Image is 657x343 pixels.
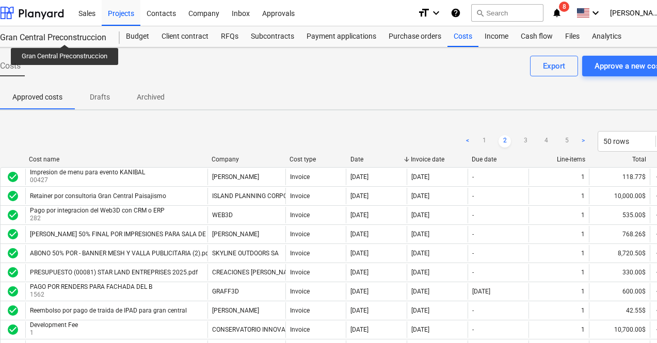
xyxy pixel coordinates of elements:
[30,214,167,223] p: 282
[472,173,474,181] div: -
[212,173,259,181] div: [PERSON_NAME]
[581,288,585,295] div: 1
[581,173,585,181] div: 1
[30,192,166,200] div: Retainer por consultoria Gran Central Paisajismo
[350,156,403,163] div: Date
[472,211,474,219] div: -
[7,209,19,221] div: Invoice was approved
[577,135,589,148] a: Next page
[559,26,586,47] a: Files
[589,226,650,242] div: 768.26$
[290,307,310,314] div: Invoice
[137,92,165,103] p: Archived
[472,269,474,276] div: -
[29,156,203,163] div: Cost name
[411,326,429,333] div: [DATE]
[350,250,368,257] div: [DATE]
[120,26,155,47] a: Budget
[430,7,442,19] i: keyboard_arrow_down
[212,288,239,295] div: GRAFF3D
[472,192,474,200] div: -
[212,269,298,276] div: CREACIONES [PERSON_NAME]
[581,231,585,238] div: 1
[290,231,310,238] div: Invoice
[533,156,585,163] div: Line-items
[212,250,279,257] div: SKYLINE OUTDOORS SA
[589,188,650,204] div: 10,000.00$
[472,156,524,163] div: Due date
[411,192,429,200] div: [DATE]
[215,26,245,47] a: RFQs
[7,266,19,279] div: Invoice was approved
[30,231,238,238] div: [PERSON_NAME] 50% FINAL POR IMPRESIONES PARA SALA DE VNTAS.pdf
[589,245,650,262] div: 8,720.50$
[30,176,147,185] p: 00427
[290,211,310,219] div: Invoice
[87,92,112,103] p: Drafts
[472,307,474,314] div: -
[499,135,511,148] a: Page 2 is your current page
[7,228,19,240] span: check_circle
[540,135,552,148] a: Page 4
[212,156,281,163] div: Company
[478,26,515,47] a: Income
[7,304,19,317] div: Invoice was approved
[290,269,310,276] div: Invoice
[559,2,569,12] span: 8
[594,156,646,163] div: Total
[350,326,368,333] div: [DATE]
[7,209,19,221] span: check_circle
[30,169,145,176] div: Impresion de menu para evento KANIBAL
[418,7,430,19] i: format_size
[30,290,154,299] p: 1562
[7,171,19,183] span: check_circle
[7,228,19,240] div: Invoice was approved
[30,283,152,290] div: PAGO POR RENDERS PARA FACHADA DEL B
[245,26,300,47] a: Subcontracts
[350,269,368,276] div: [DATE]
[411,173,429,181] div: [DATE]
[581,192,585,200] div: 1
[290,326,310,333] div: Invoice
[476,9,484,17] span: search
[290,288,310,295] div: Invoice
[605,293,657,343] iframe: Chat Widget
[411,156,463,163] div: Invoice date
[350,211,368,219] div: [DATE]
[471,4,543,22] button: Search
[30,269,198,276] div: PRESUPUESTO (00081) STAR LAND ENTREPRISES 2025.pdf
[605,293,657,343] div: Widget de chat
[7,323,19,336] span: check_circle
[543,59,565,73] div: Export
[411,211,429,219] div: [DATE]
[7,285,19,298] div: Invoice was approved
[7,190,19,202] div: Invoice was approved
[581,269,585,276] div: 1
[155,26,215,47] div: Client contract
[350,231,368,238] div: [DATE]
[589,207,650,223] div: 535.00$
[212,231,259,238] div: [PERSON_NAME]
[290,156,342,163] div: Cost type
[581,250,585,257] div: 1
[515,26,559,47] a: Cash flow
[411,269,429,276] div: [DATE]
[30,207,165,214] div: Pago por integracion del Web3D con CRM o ERP
[589,264,650,281] div: 330.00$
[589,321,650,338] div: 10,700.00$
[12,92,62,103] p: Approved costs
[290,250,310,257] div: Invoice
[30,329,80,337] p: 1
[300,26,382,47] div: Payment applications
[581,326,585,333] div: 1
[7,323,19,336] div: Invoice was approved
[552,7,562,19] i: notifications
[586,26,628,47] div: Analytics
[461,135,474,148] a: Previous page
[589,302,650,319] div: 42.55$
[589,283,650,300] div: 600.00$
[382,26,447,47] a: Purchase orders
[30,307,187,314] div: Reembolso por pago de traida de IPAD para gran central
